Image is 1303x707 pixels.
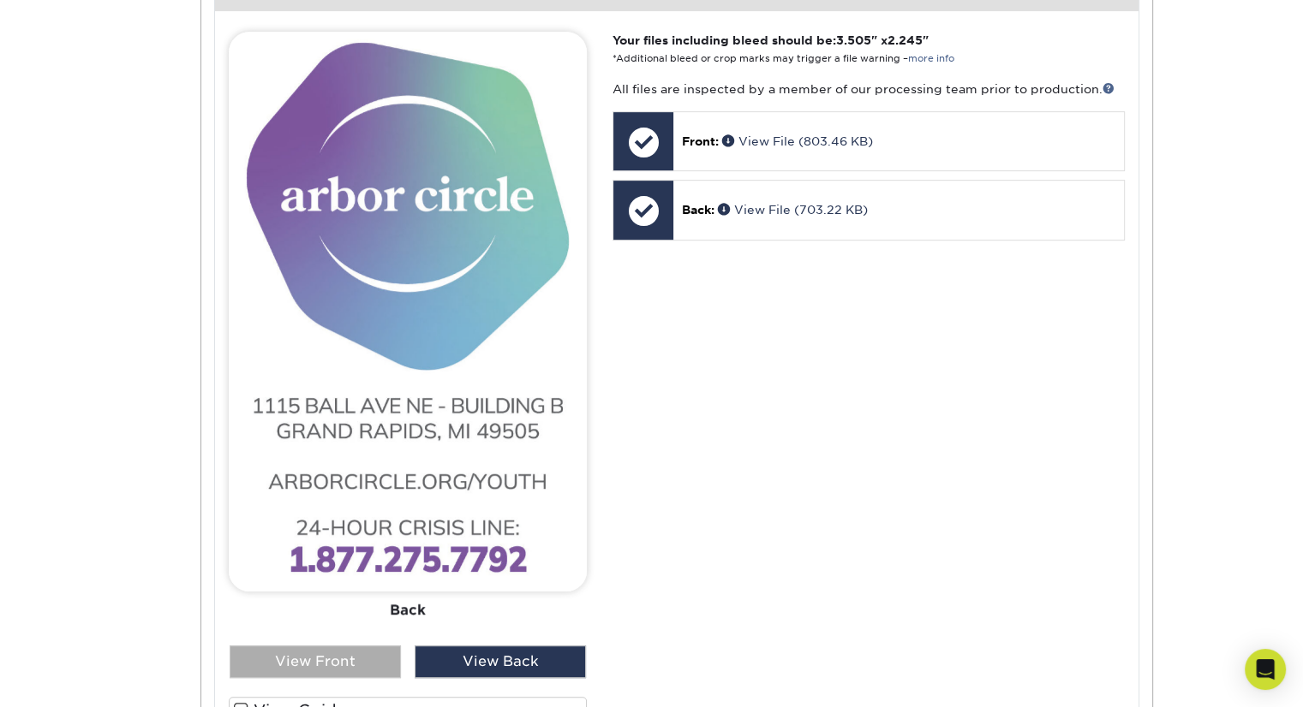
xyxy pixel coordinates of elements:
div: View Front [230,645,401,678]
span: 3.505 [836,33,871,47]
a: View File (803.46 KB) [722,134,873,148]
div: Back [229,591,587,628]
div: View Back [415,645,586,678]
a: more info [908,53,954,64]
span: 2.245 [888,33,923,47]
span: Front: [682,134,719,148]
strong: Your files including bleed should be: " x " [613,33,929,47]
div: Open Intercom Messenger [1245,649,1286,690]
a: View File (703.22 KB) [718,203,868,217]
small: *Additional bleed or crop marks may trigger a file warning – [613,53,954,64]
iframe: Google Customer Reviews [4,655,146,701]
span: Back: [682,203,714,217]
p: All files are inspected by a member of our processing team prior to production. [613,80,1124,98]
